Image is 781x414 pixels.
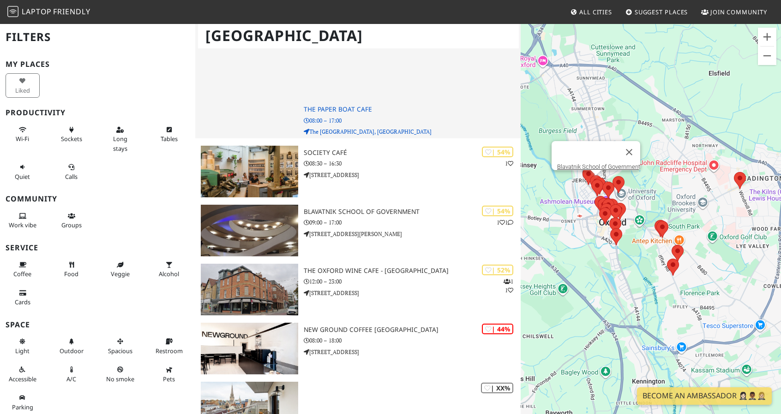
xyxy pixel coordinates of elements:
[304,208,521,216] h3: Blavatnik School of Government
[6,334,40,358] button: Light
[622,4,692,20] a: Suggest Places
[159,270,179,278] span: Alcohol
[304,267,521,275] h3: The Oxford Wine Cafe - [GEOGRAPHIC_DATA]
[9,221,36,229] span: People working
[758,47,776,65] button: Zoom out
[22,6,52,17] span: Laptop
[304,348,521,356] p: [STREET_ADDRESS]
[15,298,30,306] span: Credit cards
[103,334,138,358] button: Spacious
[6,208,40,233] button: Work vibe
[505,159,513,168] p: 1
[697,4,771,20] a: Join Community
[6,160,40,184] button: Quiet
[201,323,298,374] img: New Ground Coffee Oxford
[7,6,18,17] img: LaptopFriendly
[710,8,767,16] span: Join Community
[201,146,298,197] img: Society Café
[6,362,40,386] button: Accessible
[481,383,513,393] div: | XX%
[304,218,521,227] p: 09:00 – 17:00
[195,323,521,374] a: New Ground Coffee Oxford | 44% New Ground Coffee [GEOGRAPHIC_DATA] 08:00 – 18:00 [STREET_ADDRESS]
[152,122,186,147] button: Tables
[103,122,138,156] button: Long stays
[482,324,513,334] div: | 44%
[304,127,521,136] p: The [GEOGRAPHIC_DATA], [GEOGRAPHIC_DATA]
[304,336,521,345] p: 08:00 – 18:00
[61,221,82,229] span: Group tables
[504,277,513,295] p: 1 1
[304,289,521,297] p: [STREET_ADDRESS]
[6,243,190,252] h3: Service
[54,208,89,233] button: Groups
[304,116,521,125] p: 08:00 – 17:00
[7,4,90,20] a: LaptopFriendly LaptopFriendly
[152,257,186,282] button: Alcohol
[66,375,76,383] span: Air conditioned
[304,277,521,286] p: 12:00 – 23:00
[54,334,89,358] button: Outdoor
[482,265,513,275] div: | 52%
[6,257,40,282] button: Coffee
[6,320,190,329] h3: Space
[618,141,640,163] button: Close
[65,172,78,181] span: Video/audio calls
[195,146,521,197] a: Society Café | 54% 1 Society Café 08:30 – 16:30 [STREET_ADDRESS]
[195,205,521,256] a: Blavatnik School of Government | 54% 11 Blavatnik School of Government 09:00 – 17:00 [STREET_ADDR...
[103,362,138,386] button: No smoke
[482,147,513,157] div: | 54%
[61,135,82,143] span: Power sockets
[53,6,90,17] span: Friendly
[758,28,776,46] button: Zoom in
[152,334,186,358] button: Restroom
[163,375,175,383] span: Pet friendly
[12,403,33,411] span: Parking
[113,135,127,152] span: Long stays
[106,375,134,383] span: Smoke free
[60,347,84,355] span: Outdoor area
[198,23,519,48] h1: [GEOGRAPHIC_DATA]
[6,122,40,147] button: Wi-Fi
[15,347,30,355] span: Natural light
[201,264,298,315] img: The Oxford Wine Cafe - Jericho
[54,160,89,184] button: Calls
[6,195,190,203] h3: Community
[15,172,30,181] span: Quiet
[6,285,40,310] button: Cards
[13,270,31,278] span: Coffee
[304,171,521,179] p: [STREET_ADDRESS]
[304,149,521,157] h3: Society Café
[64,270,78,278] span: Food
[161,135,178,143] span: Work-friendly tables
[152,362,186,386] button: Pets
[304,159,521,168] p: 08:30 – 16:30
[16,135,29,143] span: Stable Wi-Fi
[557,163,640,170] a: Blavatnik School of Government
[304,106,521,113] h3: The Paper Boat Cafe
[304,326,521,334] h3: New Ground Coffee [GEOGRAPHIC_DATA]
[497,218,513,227] p: 1 1
[108,347,132,355] span: Spacious
[54,362,89,386] button: A/C
[103,257,138,282] button: Veggie
[304,230,521,238] p: [STREET_ADDRESS][PERSON_NAME]
[566,4,616,20] a: All Cities
[201,205,298,256] img: Blavatnik School of Government
[482,206,513,216] div: | 54%
[156,347,183,355] span: Restroom
[54,122,89,147] button: Sockets
[579,8,612,16] span: All Cities
[111,270,130,278] span: Veggie
[54,257,89,282] button: Food
[9,375,36,383] span: Accessible
[195,264,521,315] a: The Oxford Wine Cafe - Jericho | 52% 11 The Oxford Wine Cafe - [GEOGRAPHIC_DATA] 12:00 – 23:00 [S...
[635,8,688,16] span: Suggest Places
[6,60,190,69] h3: My Places
[6,23,190,51] h2: Filters
[6,108,190,117] h3: Productivity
